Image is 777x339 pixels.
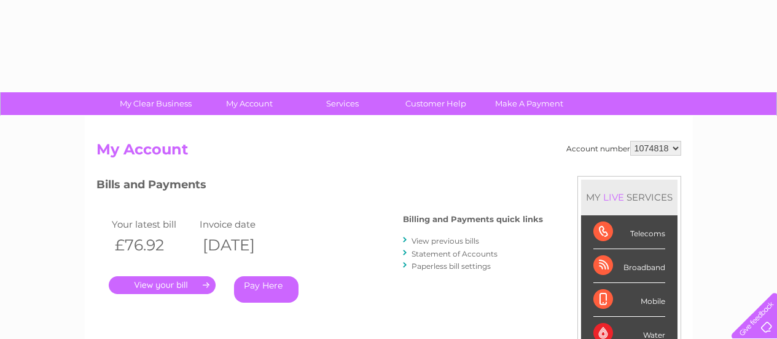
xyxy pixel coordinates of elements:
div: Account number [566,141,681,156]
div: LIVE [601,191,627,203]
h2: My Account [96,141,681,164]
a: Statement of Accounts [412,249,498,258]
a: Make A Payment [478,92,580,115]
div: Mobile [593,283,665,317]
a: View previous bills [412,236,479,245]
td: Invoice date [197,216,285,233]
div: Broadband [593,249,665,283]
div: MY SERVICES [581,180,677,215]
a: Customer Help [385,92,486,115]
td: Your latest bill [109,216,197,233]
a: Services [292,92,393,115]
a: My Clear Business [105,92,206,115]
a: My Account [198,92,300,115]
a: . [109,276,216,294]
a: Paperless bill settings [412,261,491,271]
h4: Billing and Payments quick links [403,215,543,224]
a: Pay Here [234,276,299,303]
th: £76.92 [109,233,197,258]
div: Telecoms [593,215,665,249]
h3: Bills and Payments [96,176,543,197]
th: [DATE] [197,233,285,258]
